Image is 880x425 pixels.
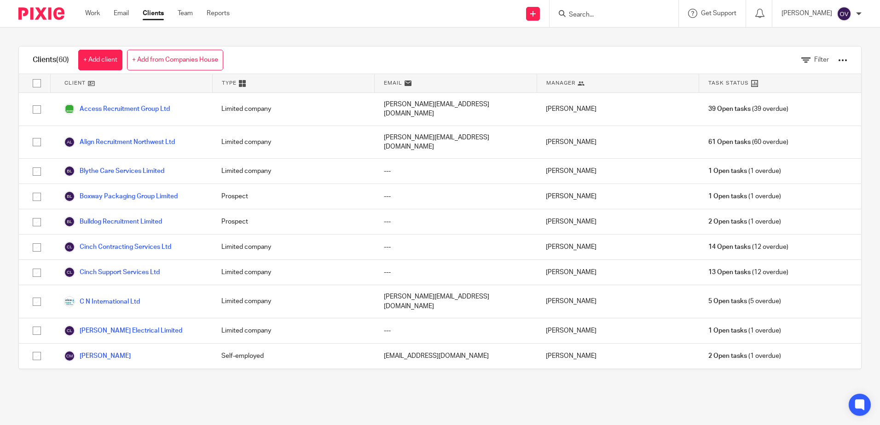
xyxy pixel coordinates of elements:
[708,242,751,252] span: 14 Open tasks
[708,217,781,226] span: (1 overdue)
[64,241,75,253] img: svg%3E
[212,93,374,126] div: Limited company
[64,267,160,278] a: Cinch Support Services Ltd
[212,318,374,343] div: Limited company
[375,209,537,234] div: ---
[708,167,781,176] span: (1 overdue)
[127,50,223,70] a: + Add from Companies House
[64,103,75,115] img: access2.PNG
[708,297,781,306] span: (5 overdue)
[537,209,699,234] div: [PERSON_NAME]
[375,318,537,343] div: ---
[114,9,129,18] a: Email
[64,350,131,362] a: [PERSON_NAME]
[212,184,374,209] div: Prospect
[212,159,374,184] div: Limited company
[64,191,75,202] img: svg%3E
[814,57,829,63] span: Filter
[375,184,537,209] div: ---
[708,326,781,335] span: (1 overdue)
[64,325,75,336] img: svg%3E
[64,191,178,202] a: Boxway Packaging Group Limited
[568,11,651,19] input: Search
[143,9,164,18] a: Clients
[212,344,374,368] div: Self-employed
[708,138,751,147] span: 61 Open tasks
[708,268,751,277] span: 13 Open tasks
[708,242,788,252] span: (12 overdue)
[537,285,699,318] div: [PERSON_NAME]
[708,351,747,361] span: 2 Open tasks
[708,268,788,277] span: (12 overdue)
[708,167,747,176] span: 1 Open tasks
[85,9,100,18] a: Work
[28,75,46,92] input: Select all
[207,9,230,18] a: Reports
[708,192,781,201] span: (1 overdue)
[708,217,747,226] span: 2 Open tasks
[384,79,402,87] span: Email
[375,93,537,126] div: [PERSON_NAME][EMAIL_ADDRESS][DOMAIN_NAME]
[212,369,374,394] div: New Client - Type to be Allocated
[537,369,699,394] div: [PERSON_NAME]
[64,267,75,278] img: svg%3E
[375,344,537,368] div: [EMAIL_ADDRESS][DOMAIN_NAME]
[537,260,699,285] div: [PERSON_NAME]
[18,7,64,20] img: Pixie
[78,50,122,70] a: + Add client
[537,318,699,343] div: [PERSON_NAME]
[537,93,699,126] div: [PERSON_NAME]
[708,192,747,201] span: 1 Open tasks
[64,137,75,148] img: svg%3E
[64,325,182,336] a: [PERSON_NAME] Electrical Limited
[375,159,537,184] div: ---
[537,235,699,259] div: [PERSON_NAME]
[178,9,193,18] a: Team
[64,296,75,307] img: CN.png
[64,350,75,362] img: svg%3E
[64,216,75,227] img: svg%3E
[64,166,164,177] a: Blythe Care Services Limited
[375,285,537,318] div: [PERSON_NAME][EMAIL_ADDRESS][DOMAIN_NAME]
[33,55,69,65] h1: Clients
[701,10,736,17] span: Get Support
[56,56,69,63] span: (60)
[708,104,788,114] span: (39 overdue)
[64,79,86,87] span: Client
[64,166,75,177] img: svg%3E
[837,6,851,21] img: svg%3E
[64,103,170,115] a: Access Recruitment Group Ltd
[222,79,237,87] span: Type
[64,137,175,148] a: Align Recruitment Northwest Ltd
[537,184,699,209] div: [PERSON_NAME]
[708,297,747,306] span: 5 Open tasks
[537,159,699,184] div: [PERSON_NAME]
[212,235,374,259] div: Limited company
[212,209,374,234] div: Prospect
[708,351,781,361] span: (1 overdue)
[546,79,575,87] span: Manager
[212,285,374,318] div: Limited company
[375,126,537,159] div: [PERSON_NAME][EMAIL_ADDRESS][DOMAIN_NAME]
[782,9,832,18] p: [PERSON_NAME]
[64,241,171,253] a: Cinch Contracting Services Ltd
[375,260,537,285] div: ---
[212,260,374,285] div: Limited company
[708,79,749,87] span: Task Status
[708,104,751,114] span: 39 Open tasks
[708,138,788,147] span: (60 overdue)
[212,126,374,159] div: Limited company
[537,344,699,368] div: [PERSON_NAME]
[375,369,537,394] div: ---
[708,326,747,335] span: 1 Open tasks
[64,296,140,307] a: C N International Ltd
[375,235,537,259] div: ---
[537,126,699,159] div: [PERSON_NAME]
[64,216,162,227] a: Bulldog Recruitment Limited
